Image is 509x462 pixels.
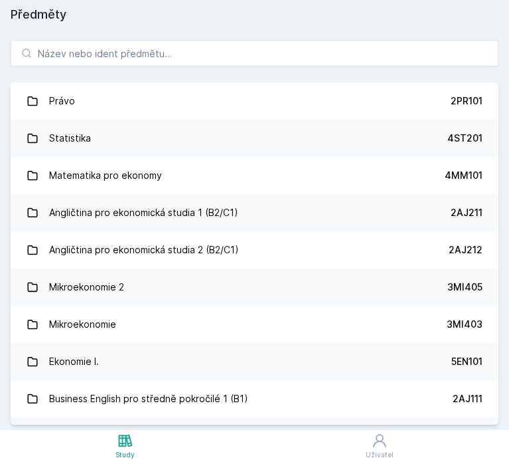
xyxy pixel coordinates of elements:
div: 4MM101 [445,169,482,182]
div: Study [115,450,135,460]
div: Mikroekonomie [49,311,116,338]
a: Statistika 4ST201 [11,120,498,157]
div: 3MI405 [447,281,482,294]
h1: Předměty [11,5,498,24]
div: 2AJ111 [453,392,482,405]
a: Angličtina pro ekonomická studia 1 (B2/C1) 2AJ211 [11,194,498,231]
a: Angličtina pro ekonomická studia 2 (B2/C1) 2AJ212 [11,231,498,269]
div: 4ST201 [447,132,482,145]
a: Business English pro středně pokročilé 1 (B1) 2AJ111 [11,380,498,417]
div: 5EN101 [451,355,482,368]
a: Ekonomie I. 5EN101 [11,343,498,380]
div: Statistika [49,125,91,152]
div: Mikroekonomie 2 [49,274,124,300]
div: Business English pro středně pokročilé 1 (B1) [49,386,248,412]
div: Matematika pro ekonomy [49,162,162,189]
div: 2AJ211 [451,206,482,219]
a: Mikroekonomie 2 3MI405 [11,269,498,306]
div: Právo [49,88,75,114]
div: Uživatel [366,450,394,460]
div: 2PR101 [451,94,482,108]
a: Uživatel [250,430,509,462]
div: 2AJ212 [449,243,482,257]
a: Mikroekonomie 3MI403 [11,306,498,343]
a: Právo 2PR101 [11,82,498,120]
div: Ekonomie I. [49,348,99,375]
div: Angličtina pro ekonomická studia 1 (B2/C1) [49,199,238,226]
a: Matematika pro ekonomy 4MM101 [11,157,498,194]
a: Mikroekonomie I 3MI102 [11,417,498,455]
div: Mikroekonomie I [49,423,121,449]
div: 3MI403 [447,318,482,331]
div: Angličtina pro ekonomická studia 2 (B2/C1) [49,237,239,263]
input: Název nebo ident předmětu… [11,40,498,66]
